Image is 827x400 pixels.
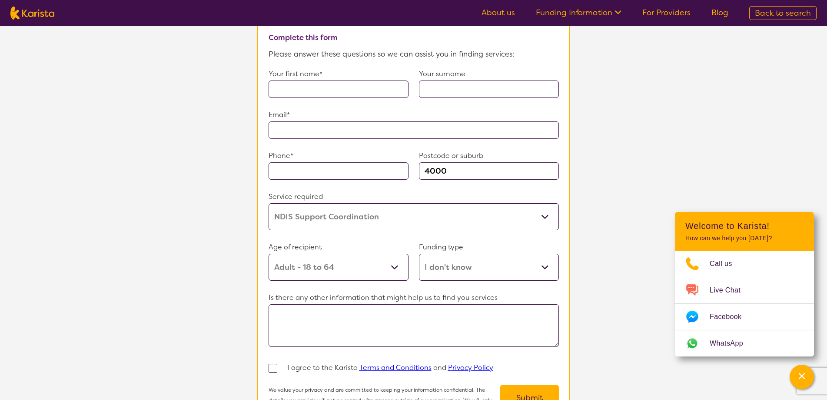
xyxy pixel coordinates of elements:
a: Terms and Conditions [359,363,432,372]
h2: Welcome to Karista! [685,221,804,231]
a: About us [482,7,515,18]
b: Complete this form [269,33,338,42]
p: I agree to the Karista and [287,361,493,374]
p: Your surname [419,67,559,81]
a: Funding Information [536,7,621,18]
a: Back to search [749,6,817,20]
span: WhatsApp [710,337,754,350]
button: Channel Menu [790,365,814,389]
p: Is there any other information that might help us to find you services [269,291,559,304]
p: Please answer these questions so we can assist you in finding services: [269,47,559,61]
p: Phone* [269,149,409,162]
p: How can we help you [DATE]? [685,235,804,242]
p: Email* [269,108,559,121]
p: Your first name* [269,67,409,81]
p: Postcode or suburb [419,149,559,162]
a: Privacy Policy [448,363,493,372]
p: Funding type [419,241,559,254]
img: Karista logo [10,7,54,20]
span: Facebook [710,310,752,323]
a: Web link opens in a new tab. [675,330,814,356]
p: Service required [269,190,559,203]
span: Call us [710,257,743,270]
span: Back to search [755,8,811,18]
ul: Choose channel [675,251,814,356]
span: Live Chat [710,284,751,297]
a: Blog [711,7,728,18]
a: For Providers [642,7,691,18]
div: Channel Menu [675,212,814,356]
p: Age of recipient [269,241,409,254]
